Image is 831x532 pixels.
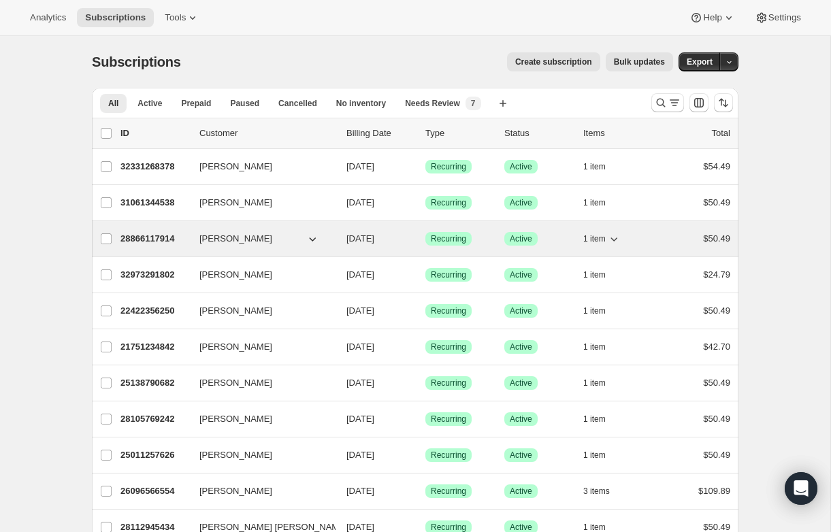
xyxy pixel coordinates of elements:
[22,8,74,27] button: Analytics
[120,482,730,501] div: 26096566554[PERSON_NAME][DATE]SuccessRecurringSuccessActive3 items$109.89
[346,342,374,352] span: [DATE]
[507,52,600,71] button: Create subscription
[120,484,189,498] p: 26096566554
[120,410,730,429] div: 28105769242[PERSON_NAME][DATE]SuccessRecurringSuccessActive1 item$50.49
[346,486,374,496] span: [DATE]
[583,378,606,388] span: 1 item
[583,127,651,140] div: Items
[191,372,327,394] button: [PERSON_NAME]
[703,414,730,424] span: $50.49
[583,337,621,356] button: 1 item
[583,193,621,212] button: 1 item
[703,450,730,460] span: $50.49
[120,376,189,390] p: 25138790682
[199,160,272,173] span: [PERSON_NAME]
[120,127,730,140] div: IDCustomerBilling DateTypeStatusItemsTotal
[199,127,336,140] p: Customer
[510,414,532,425] span: Active
[510,161,532,172] span: Active
[199,376,272,390] span: [PERSON_NAME]
[191,192,327,214] button: [PERSON_NAME]
[583,269,606,280] span: 1 item
[120,446,730,465] div: 25011257626[PERSON_NAME][DATE]SuccessRecurringSuccessActive1 item$50.49
[712,127,730,140] p: Total
[120,232,189,246] p: 28866117914
[77,8,154,27] button: Subscriptions
[689,93,708,112] button: Customize table column order and visibility
[191,156,327,178] button: [PERSON_NAME]
[504,127,572,140] p: Status
[583,482,625,501] button: 3 items
[471,98,476,109] span: 7
[191,444,327,466] button: [PERSON_NAME]
[431,305,466,316] span: Recurring
[120,160,189,173] p: 32331268378
[510,378,532,388] span: Active
[583,450,606,461] span: 1 item
[698,486,730,496] span: $109.89
[681,8,743,27] button: Help
[583,414,606,425] span: 1 item
[405,98,460,109] span: Needs Review
[199,448,272,462] span: [PERSON_NAME]
[703,12,721,23] span: Help
[703,233,730,244] span: $50.49
[606,52,673,71] button: Bulk updates
[181,98,211,109] span: Prepaid
[515,56,592,67] span: Create subscription
[120,268,189,282] p: 32973291802
[583,373,621,393] button: 1 item
[651,93,684,112] button: Search and filter results
[120,340,189,354] p: 21751234842
[30,12,66,23] span: Analytics
[431,197,466,208] span: Recurring
[510,342,532,352] span: Active
[137,98,162,109] span: Active
[510,233,532,244] span: Active
[510,486,532,497] span: Active
[120,301,730,320] div: 22422356250[PERSON_NAME][DATE]SuccessRecurringSuccessActive1 item$50.49
[583,197,606,208] span: 1 item
[191,264,327,286] button: [PERSON_NAME]
[191,336,327,358] button: [PERSON_NAME]
[510,450,532,461] span: Active
[199,196,272,210] span: [PERSON_NAME]
[346,269,374,280] span: [DATE]
[510,197,532,208] span: Active
[583,410,621,429] button: 1 item
[120,127,189,140] p: ID
[92,54,181,69] span: Subscriptions
[510,305,532,316] span: Active
[614,56,665,67] span: Bulk updates
[199,412,272,426] span: [PERSON_NAME]
[583,233,606,244] span: 1 item
[431,486,466,497] span: Recurring
[703,161,730,171] span: $54.49
[120,157,730,176] div: 32331268378[PERSON_NAME][DATE]SuccessRecurringSuccessActive1 item$54.49
[120,448,189,462] p: 25011257626
[431,342,466,352] span: Recurring
[346,522,374,532] span: [DATE]
[191,228,327,250] button: [PERSON_NAME]
[346,161,374,171] span: [DATE]
[346,378,374,388] span: [DATE]
[583,301,621,320] button: 1 item
[747,8,809,27] button: Settings
[703,305,730,316] span: $50.49
[583,161,606,172] span: 1 item
[425,127,493,140] div: Type
[230,98,259,109] span: Paused
[165,12,186,23] span: Tools
[492,94,514,113] button: Create new view
[199,304,272,318] span: [PERSON_NAME]
[431,269,466,280] span: Recurring
[703,378,730,388] span: $50.49
[703,269,730,280] span: $24.79
[583,486,610,497] span: 3 items
[583,305,606,316] span: 1 item
[157,8,208,27] button: Tools
[346,305,374,316] span: [DATE]
[703,342,730,352] span: $42.70
[346,197,374,207] span: [DATE]
[583,157,621,176] button: 1 item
